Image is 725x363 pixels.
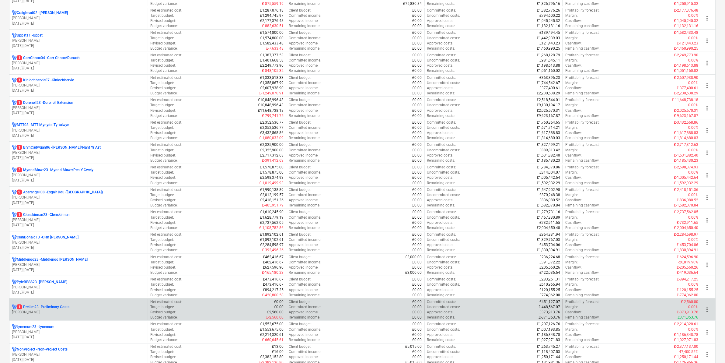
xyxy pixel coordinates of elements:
[413,41,422,46] p: £0.00
[17,347,68,352] p: NonProject - Non-Project Costs
[17,100,73,105] p: Dorenell23 - Dorenell Extension
[12,10,17,16] div: Project has multi currencies enabled
[413,8,422,13] p: £0.00
[413,136,422,141] p: £0.00
[403,1,422,6] p: £75,880.84
[289,108,319,113] p: Approved income :
[565,125,578,130] p: Margin :
[12,150,145,155] p: [PERSON_NAME]
[674,130,699,136] p: £-1,617,888.83
[17,78,22,83] span: 1
[413,125,422,130] p: £0.00
[289,68,320,73] p: Remaining income :
[674,108,699,113] p: £-2,025,570.31
[12,167,145,183] div: 2MynndMawr23 -Mynnd Mawr/Pen Y Gwely[PERSON_NAME][DATE]-[DATE]
[289,63,319,68] p: Approved income :
[565,8,600,13] p: Profitability forecast :
[12,212,17,217] div: Project has multi currencies enabled
[289,125,321,130] p: Committed income :
[677,86,699,91] p: £-377,400.61
[537,53,560,58] p: £1,268,128.79
[12,245,145,250] p: [DATE] - [DATE]
[17,55,80,61] p: CorrChnoc04 - Corr Chnoc/Dunach
[413,80,422,86] p: £0.00
[12,347,17,352] div: Project has multi currencies enabled
[289,36,321,41] p: Committed income :
[12,33,17,38] div: Project has multi currencies enabled
[259,136,284,141] p: £-1,080,032.09
[704,59,711,67] span: more_vert
[260,18,284,23] p: £2,177,376.48
[151,113,178,118] p: Budget variance :
[12,167,17,173] div: Project has multi currencies enabled
[17,212,22,217] span: 1
[12,38,145,43] p: [PERSON_NAME]
[565,36,578,41] p: Margin :
[289,113,320,118] p: Remaining income :
[565,58,578,63] p: Margin :
[704,127,711,134] span: more_vert
[704,239,711,246] span: more_vert
[427,97,456,103] p: Committed costs :
[537,18,560,23] p: £1,045,245.32
[289,97,312,103] p: Client budget :
[674,23,699,29] p: £-1,132,131.16
[565,108,582,113] p: Cashflow :
[413,30,422,35] p: £0.00
[565,103,578,108] p: Margin :
[704,82,711,89] span: more_vert
[12,111,145,116] p: [DATE] - [DATE]
[704,329,711,336] span: more_vert
[12,190,145,205] div: 2Aberangell08 -Esgair Ddu ([GEOGRAPHIC_DATA])[PERSON_NAME][DATE]-[DATE]
[17,33,43,38] p: Uppat11 - Uppat
[12,305,17,310] div: Project has multi currencies enabled
[12,324,17,330] div: Project has multi currencies enabled
[704,284,711,291] span: more_vert
[427,36,460,41] p: Uncommitted costs :
[12,16,145,21] p: [PERSON_NAME]
[537,125,560,130] p: £1,671,714.21
[537,91,560,96] p: £2,230,538.29
[289,130,319,136] p: Approved income :
[704,149,711,157] span: more_vert
[672,97,699,103] p: £-11,648,738.18
[12,257,145,273] div: Middlerigg23 -Middlerigg [PERSON_NAME][PERSON_NAME][DATE]-[DATE]
[12,200,145,206] p: [DATE] - [DATE]
[151,103,174,108] p: Target budget :
[151,8,183,13] p: Net estimated cost :
[17,55,22,60] span: 1
[413,63,422,68] p: £0.00
[565,23,600,29] p: Remaining cashflow :
[427,80,460,86] p: Uncommitted costs :
[262,68,284,73] p: £-848,105.32
[12,310,145,315] p: [PERSON_NAME]
[260,120,284,125] p: £2,352,536.77
[537,36,560,41] p: £1,442,939.03
[12,305,145,315] div: 1PreLim23 -Preliminary Costs[PERSON_NAME]
[260,63,284,68] p: £2,249,773.90
[539,58,560,63] p: £981,645.11
[260,130,284,136] p: £3,432,568.86
[260,30,284,35] p: £1,574,800.00
[677,41,699,46] p: £-121,443.23
[565,113,600,118] p: Remaining cashflow :
[12,61,145,66] p: [PERSON_NAME]
[17,280,67,285] p: PyleBESS23 - [PERSON_NAME]
[413,58,422,63] p: £0.00
[413,18,422,23] p: £0.00
[413,120,422,125] p: £0.00
[427,41,454,46] p: Approved costs :
[12,43,145,48] p: [DATE] - [DATE]
[289,23,320,29] p: Remaining income :
[289,30,312,35] p: Client budget :
[565,75,600,80] p: Profitability forecast :
[12,290,145,295] p: [DATE] - [DATE]
[427,30,456,35] p: Committed costs :
[539,75,560,80] p: £863,396.23
[413,23,422,29] p: £0.00
[427,125,460,130] p: Uncommitted costs :
[565,13,578,18] p: Margin :
[262,1,284,6] p: £-875,559.19
[565,53,600,58] p: Profitability forecast :
[289,75,312,80] p: Client budget :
